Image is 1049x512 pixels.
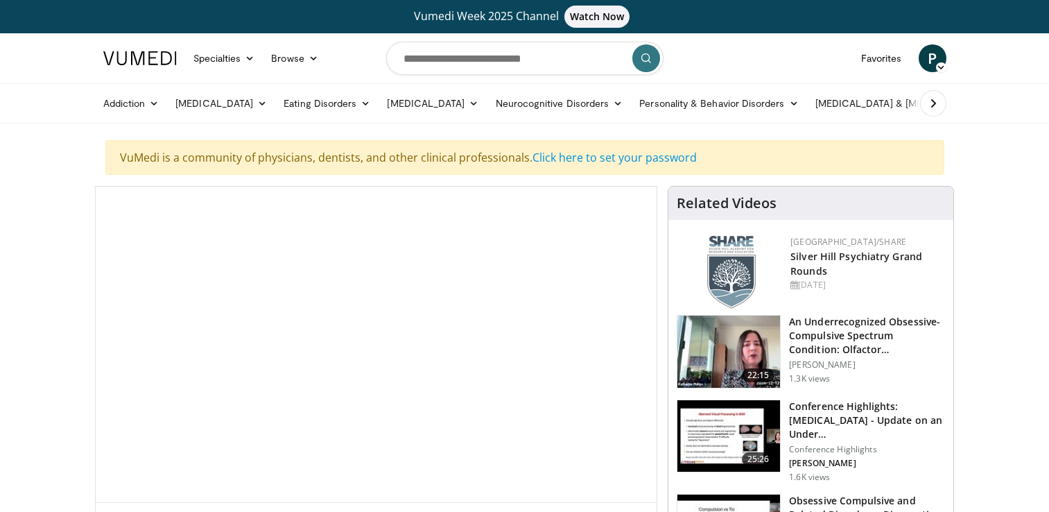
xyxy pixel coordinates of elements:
[677,400,780,472] img: 9f16e963-74a6-4de5-bbd7-8be3a642d08b.150x105_q85_crop-smart_upscale.jpg
[677,316,780,388] img: d46add6d-6fd9-4c62-8e3b-7019dc31b867.150x105_q85_crop-smart_upscale.jpg
[789,444,945,455] p: Conference Highlights
[707,236,756,309] img: f8aaeb6d-318f-4fcf-bd1d-54ce21f29e87.png.150x105_q85_autocrop_double_scale_upscale_version-0.2.png
[95,89,168,117] a: Addiction
[789,400,945,441] h3: Conference Highlights: [MEDICAL_DATA] - Update on an Under…
[807,89,1005,117] a: [MEDICAL_DATA] & [MEDICAL_DATA]
[386,42,664,75] input: Search topics, interventions
[853,44,910,72] a: Favorites
[263,44,327,72] a: Browse
[789,472,830,483] p: 1.6K views
[631,89,806,117] a: Personality & Behavior Disorders
[185,44,263,72] a: Specialties
[105,140,944,175] div: VuMedi is a community of physicians, dentists, and other clinical professionals.
[275,89,379,117] a: Eating Disorders
[789,373,830,384] p: 1.3K views
[677,400,945,483] a: 25:26 Conference Highlights: [MEDICAL_DATA] - Update on an Under… Conference Highlights [PERSON_N...
[564,6,630,28] span: Watch Now
[742,452,775,466] span: 25:26
[790,279,942,291] div: [DATE]
[789,315,945,357] h3: An Underrecognized Obsessive-Compulsive Spectrum Condition: Olfactor…
[789,458,945,469] p: [PERSON_NAME]
[790,236,906,248] a: [GEOGRAPHIC_DATA]/SHARE
[742,368,775,382] span: 22:15
[677,315,945,389] a: 22:15 An Underrecognized Obsessive-Compulsive Spectrum Condition: Olfactor… [PERSON_NAME] 1.3K views
[379,89,487,117] a: [MEDICAL_DATA]
[96,187,657,503] video-js: Video Player
[105,6,944,28] a: Vumedi Week 2025 ChannelWatch Now
[487,89,632,117] a: Neurocognitive Disorders
[919,44,946,72] a: P
[789,359,945,370] p: [PERSON_NAME]
[790,250,922,278] a: Silver Hill Psychiatry Grand Rounds
[167,89,275,117] a: [MEDICAL_DATA]
[103,51,177,65] img: VuMedi Logo
[677,195,777,212] h4: Related Videos
[532,150,697,165] a: Click here to set your password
